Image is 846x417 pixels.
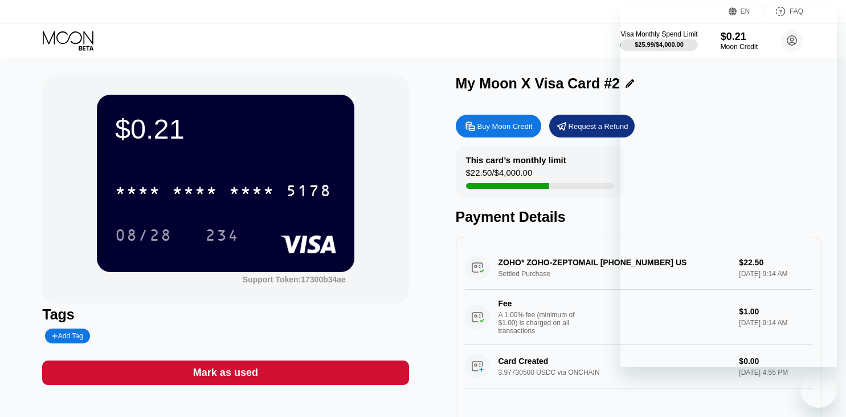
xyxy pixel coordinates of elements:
[52,332,83,340] div: Add Tag
[549,115,635,137] div: Request a Refund
[286,183,332,201] div: 5178
[800,371,837,408] iframe: Button to launch messaging window, conversation in progress
[465,290,813,345] div: FeeA 1.00% fee (minimum of $1.00) is charged on all transactions$1.00[DATE] 9:14 AM
[456,209,822,225] div: Payment Details
[466,168,533,183] div: $22.50 / $4,000.00
[569,122,628,131] div: Request a Refund
[115,228,172,246] div: 08/28
[42,361,408,385] div: Mark as used
[466,155,566,165] div: This card’s monthly limit
[456,75,620,92] div: My Moon X Visa Card #2
[498,311,584,335] div: A 1.00% fee (minimum of $1.00) is charged on all transactions
[243,275,346,284] div: Support Token:17300b34ae
[42,306,408,323] div: Tags
[205,228,239,246] div: 234
[115,113,336,145] div: $0.21
[741,7,750,15] div: EN
[456,115,541,137] div: Buy Moon Credit
[477,122,533,131] div: Buy Moon Credit
[729,6,763,17] div: EN
[763,6,803,17] div: FAQ
[243,275,346,284] div: Support Token: 17300b34ae
[197,221,248,249] div: 234
[790,7,803,15] div: FAQ
[193,366,258,379] div: Mark as used
[620,9,837,367] iframe: Messaging window
[498,299,578,308] div: Fee
[45,329,89,343] div: Add Tag
[107,221,181,249] div: 08/28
